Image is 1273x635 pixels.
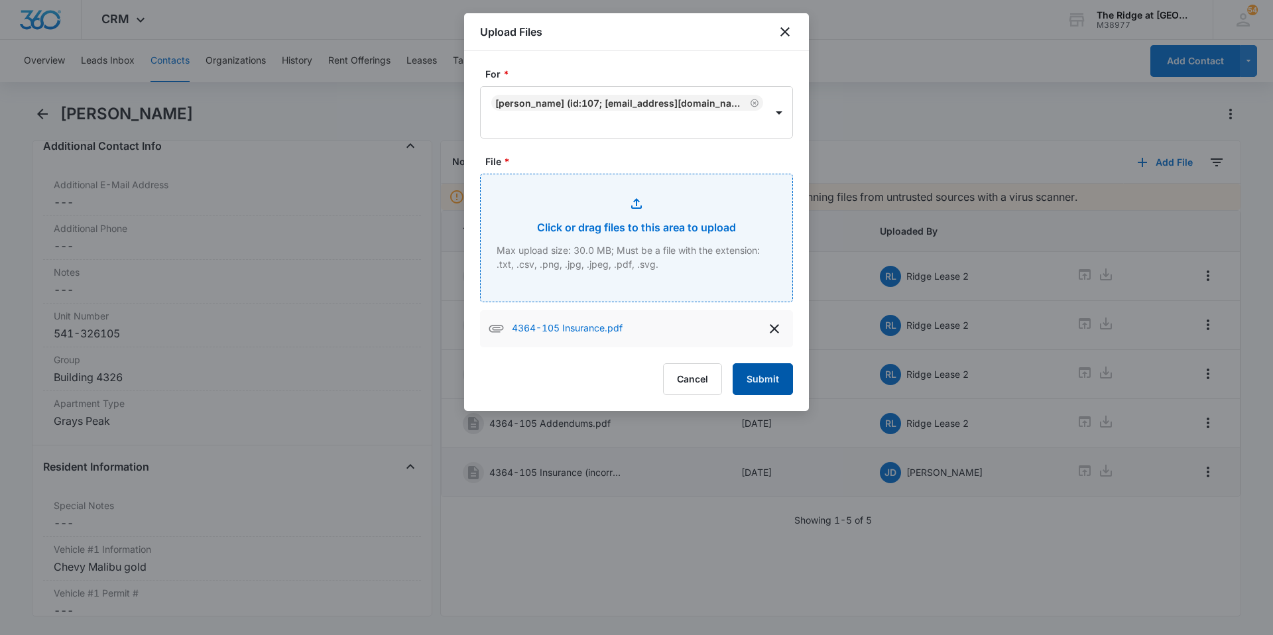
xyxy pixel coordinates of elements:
label: File [485,154,798,168]
label: For [485,67,798,81]
button: Cancel [663,363,722,395]
button: Submit [733,363,793,395]
h1: Upload Files [480,24,542,40]
button: delete [764,318,785,339]
p: 4364-105 Insurance.pdf [512,321,623,337]
div: Remove Cassandra Cooley (ID:107; bldmama@icloud.com; 9704302729) [747,98,759,107]
button: close [777,24,793,40]
div: [PERSON_NAME] (ID:107; [EMAIL_ADDRESS][DOMAIN_NAME]; 9704302729) [495,97,747,109]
